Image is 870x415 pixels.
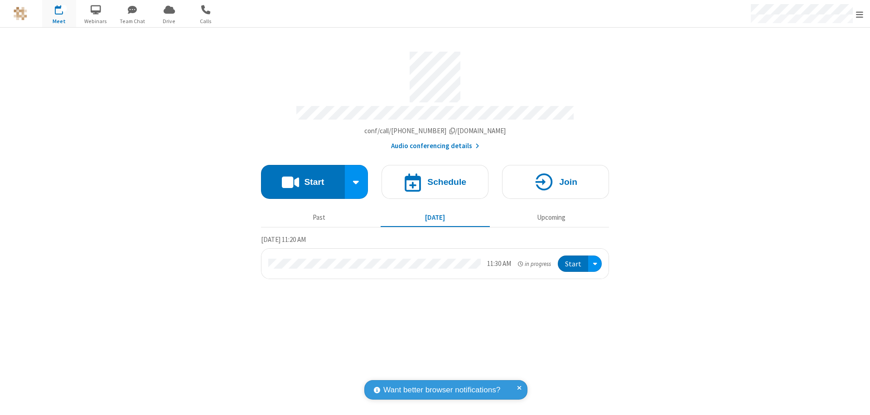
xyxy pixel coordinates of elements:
[391,141,479,151] button: Audio conferencing details
[116,17,150,25] span: Team Chat
[518,260,551,268] em: in progress
[261,235,306,244] span: [DATE] 11:20 AM
[382,165,488,199] button: Schedule
[304,178,324,186] h4: Start
[502,165,609,199] button: Join
[558,256,588,272] button: Start
[189,17,223,25] span: Calls
[14,7,27,20] img: QA Selenium DO NOT DELETE OR CHANGE
[152,17,186,25] span: Drive
[261,45,609,151] section: Account details
[79,17,113,25] span: Webinars
[427,178,466,186] h4: Schedule
[559,178,577,186] h4: Join
[261,234,609,280] section: Today's Meetings
[588,256,602,272] div: Open menu
[383,384,500,396] span: Want better browser notifications?
[364,126,506,135] span: Copy my meeting room link
[345,165,368,199] div: Start conference options
[847,391,863,409] iframe: Chat
[381,209,490,226] button: [DATE]
[261,165,345,199] button: Start
[487,259,511,269] div: 11:30 AM
[42,17,76,25] span: Meet
[364,126,506,136] button: Copy my meeting room linkCopy my meeting room link
[497,209,606,226] button: Upcoming
[61,5,67,12] div: 1
[265,209,374,226] button: Past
